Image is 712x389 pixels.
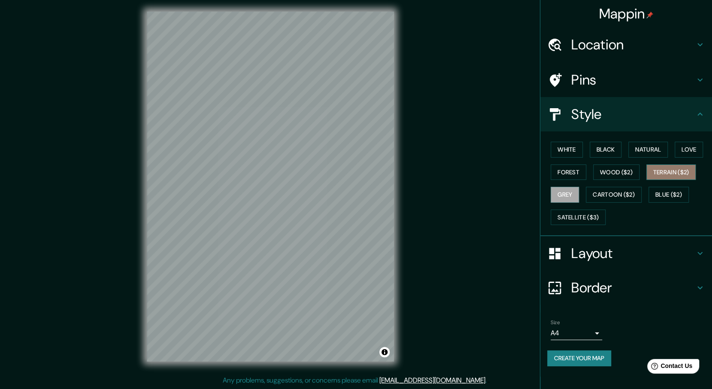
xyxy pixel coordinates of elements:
button: Terrain ($2) [646,164,696,180]
button: Toggle attribution [379,347,390,357]
h4: Style [571,106,695,123]
button: Wood ($2) [593,164,639,180]
div: . [487,375,488,386]
div: Location [540,27,712,62]
button: Love [675,142,703,158]
h4: Mappin [599,5,654,22]
h4: Border [571,279,695,296]
div: A4 [551,326,602,340]
div: Border [540,270,712,305]
iframe: Help widget launcher [636,356,703,380]
button: Blue ($2) [648,187,689,203]
button: Black [590,142,622,158]
p: Any problems, suggestions, or concerns please email . [223,375,487,386]
img: pin-icon.png [646,12,653,18]
h4: Location [571,36,695,53]
div: Pins [540,63,712,97]
h4: Pins [571,71,695,88]
label: Size [551,319,560,326]
div: . [488,375,490,386]
button: White [551,142,583,158]
button: Grey [551,187,579,203]
div: Style [540,97,712,131]
div: Layout [540,236,712,270]
button: Forest [551,164,586,180]
button: Cartoon ($2) [586,187,642,203]
canvas: Map [147,12,394,362]
button: Create your map [547,350,611,366]
button: Satellite ($3) [551,210,606,225]
h4: Layout [571,245,695,262]
button: Natural [628,142,668,158]
a: [EMAIL_ADDRESS][DOMAIN_NAME] [379,376,485,385]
